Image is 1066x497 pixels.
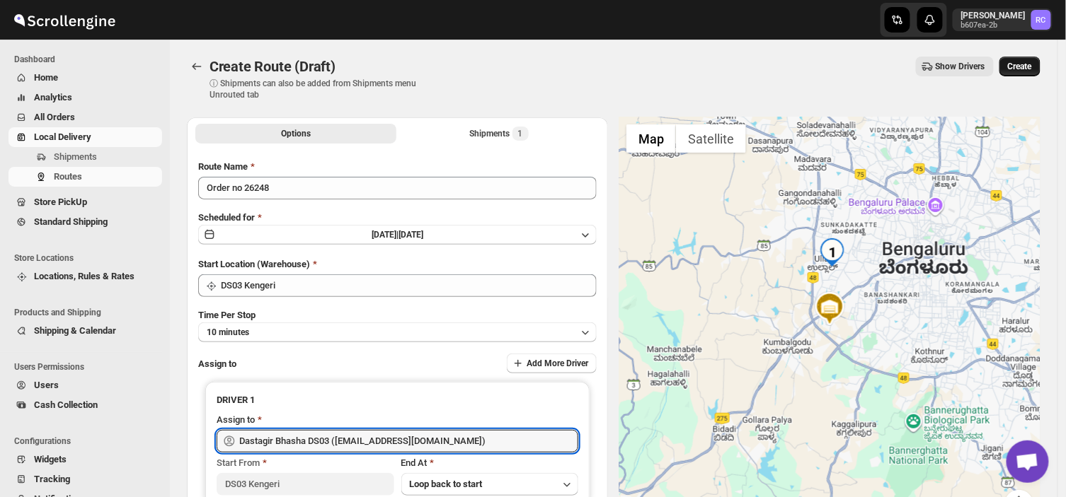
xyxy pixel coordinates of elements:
[34,325,116,336] span: Shipping & Calendar
[518,128,523,139] span: 1
[195,124,396,144] button: All Route Options
[916,57,994,76] button: Show Drivers
[14,361,163,373] span: Users Permissions
[401,456,578,470] div: End At
[198,225,597,245] button: [DATE]|[DATE]
[217,393,578,407] h3: DRIVER 1
[34,131,91,142] span: Local Delivery
[198,322,597,342] button: 10 minutes
[221,274,597,297] input: Search location
[198,212,255,223] span: Scheduled for
[198,310,256,320] span: Time Per Stop
[207,327,249,338] span: 10 minutes
[953,8,1053,31] button: User menu
[8,469,162,489] button: Tracking
[34,112,75,122] span: All Orders
[239,430,578,452] input: Search assignee
[999,57,1041,76] button: Create
[8,107,162,127] button: All Orders
[34,454,67,464] span: Widgets
[34,72,58,83] span: Home
[34,474,70,484] span: Tracking
[217,457,260,468] span: Start From
[198,177,597,199] input: Eg: Bengaluru Route
[8,395,162,415] button: Cash Collection
[626,124,676,153] button: Show street map
[8,267,162,286] button: Locations, Rules & Rates
[14,435,163,447] span: Configurations
[34,380,59,390] span: Users
[470,127,529,141] div: Shipments
[11,2,118,37] img: ScrollEngine
[961,21,1026,30] p: b607ea-2b
[8,167,162,187] button: Routes
[410,479,483,489] span: Loop back to start
[198,358,236,369] span: Assign to
[399,230,423,240] span: [DATE]
[34,399,98,410] span: Cash Collection
[399,124,600,144] button: Selected Shipments
[1008,61,1032,72] span: Create
[281,128,311,139] span: Options
[8,147,162,167] button: Shipments
[34,271,134,281] span: Locations, Rules & Rates
[1031,10,1051,30] span: Rahul Chopra
[217,413,255,427] div: Assign to
[1036,16,1046,25] text: RC
[54,171,82,182] span: Routes
[198,161,248,172] span: Route Name
[507,353,597,373] button: Add More Driver
[372,230,399,240] span: [DATE] |
[34,92,72,103] span: Analytics
[936,61,985,72] span: Show Drivers
[8,450,162,469] button: Widgets
[1007,440,1049,483] a: Open chat
[14,54,163,65] span: Dashboard
[187,57,207,76] button: Routes
[34,197,87,207] span: Store PickUp
[961,10,1026,21] p: [PERSON_NAME]
[8,375,162,395] button: Users
[210,78,432,100] p: ⓘ Shipments can also be added from Shipments menu Unrouted tab
[54,151,97,162] span: Shipments
[8,321,162,341] button: Shipping & Calendar
[14,307,163,318] span: Products and Shipping
[527,358,588,369] span: Add More Driver
[8,88,162,107] button: Analytics
[676,124,746,153] button: Show satellite imagery
[401,473,578,496] button: Loop back to start
[210,58,336,75] span: Create Route (Draft)
[198,259,310,269] span: Start Location (Warehouse)
[8,68,162,88] button: Home
[14,252,163,264] span: Store Locations
[34,216,108,227] span: Standard Shipping
[818,238,847,267] div: 1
